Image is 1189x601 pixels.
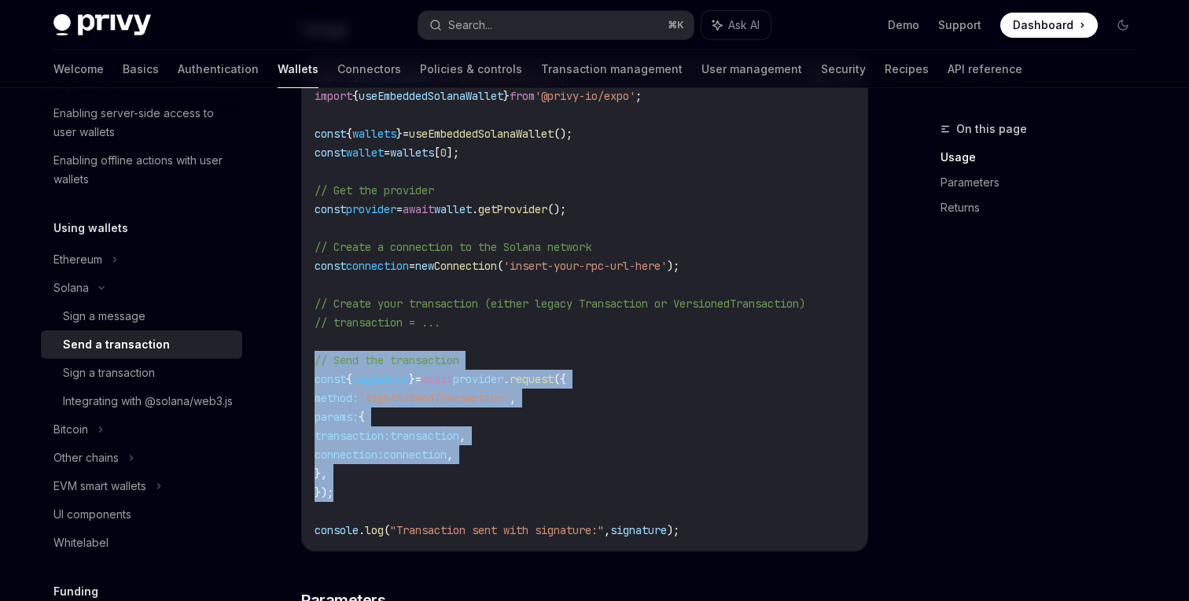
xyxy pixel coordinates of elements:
[448,16,492,35] div: Search...
[497,259,503,273] span: (
[315,240,591,254] span: // Create a connection to the Solana network
[396,202,403,216] span: =
[41,387,242,415] a: Integrating with @solana/web3.js
[941,170,1148,195] a: Parameters
[510,391,516,405] span: ,
[535,89,635,103] span: '@privy-io/expo'
[503,259,667,273] span: 'insert-your-rpc-url-here'
[337,50,401,88] a: Connectors
[346,202,396,216] span: provider
[315,183,434,197] span: // Get the provider
[409,372,415,386] span: }
[315,89,352,103] span: import
[390,523,604,537] span: "Transaction sent with signature:"
[420,50,522,88] a: Policies & controls
[41,500,242,529] a: UI components
[440,146,447,160] span: 0
[415,259,434,273] span: new
[315,315,440,330] span: // transaction = ...
[384,146,390,160] span: =
[478,202,547,216] span: getProvider
[63,335,170,354] div: Send a transaction
[728,17,760,33] span: Ask AI
[41,330,242,359] a: Send a transaction
[352,372,409,386] span: signature
[384,448,447,462] span: connection
[352,89,359,103] span: {
[53,151,233,189] div: Enabling offline actions with user wallets
[1000,13,1098,38] a: Dashboard
[415,372,421,386] span: =
[315,259,346,273] span: const
[510,89,535,103] span: from
[359,523,365,537] span: .
[53,50,104,88] a: Welcome
[315,466,327,481] span: },
[315,146,346,160] span: const
[554,127,572,141] span: ();
[956,120,1027,138] span: On this page
[510,372,554,386] span: request
[667,523,679,537] span: );
[315,127,346,141] span: const
[123,50,159,88] a: Basics
[315,202,346,216] span: const
[541,50,683,88] a: Transaction management
[447,146,459,160] span: ];
[547,202,566,216] span: ();
[359,89,503,103] span: useEmbeddedSolanaWallet
[346,127,352,141] span: {
[418,11,694,39] button: Search...⌘K
[610,523,667,537] span: signature
[41,529,242,557] a: Whitelabel
[434,259,497,273] span: Connection
[53,477,146,496] div: EVM smart wallets
[315,410,359,424] span: params:
[396,127,403,141] span: }
[53,250,102,269] div: Ethereum
[315,448,384,462] span: connection:
[53,533,109,552] div: Whitelabel
[41,99,242,146] a: Enabling server-side access to user wallets
[403,127,409,141] span: =
[53,219,128,238] h5: Using wallets
[554,372,566,386] span: ({
[315,372,346,386] span: const
[178,50,259,88] a: Authentication
[503,89,510,103] span: }
[701,50,802,88] a: User management
[421,372,453,386] span: await
[938,17,981,33] a: Support
[315,297,805,311] span: // Create your transaction (either legacy Transaction or VersionedTransaction)
[53,582,98,601] h5: Funding
[346,372,352,386] span: {
[359,410,365,424] span: {
[53,448,119,467] div: Other chains
[315,391,359,405] span: method:
[390,146,434,160] span: wallets
[41,146,242,194] a: Enabling offline actions with user wallets
[278,50,318,88] a: Wallets
[503,372,510,386] span: .
[941,195,1148,220] a: Returns
[472,202,478,216] span: .
[667,259,679,273] span: );
[384,523,390,537] span: (
[365,523,384,537] span: log
[1110,13,1136,38] button: Toggle dark mode
[459,429,466,443] span: ,
[1013,17,1073,33] span: Dashboard
[315,523,359,537] span: console
[635,89,642,103] span: ;
[63,363,155,382] div: Sign a transaction
[41,359,242,387] a: Sign a transaction
[346,259,409,273] span: connection
[604,523,610,537] span: ,
[346,146,384,160] span: wallet
[352,127,396,141] span: wallets
[63,307,145,326] div: Sign a message
[41,302,242,330] a: Sign a message
[315,353,459,367] span: // Send the transaction
[434,146,440,160] span: [
[821,50,866,88] a: Security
